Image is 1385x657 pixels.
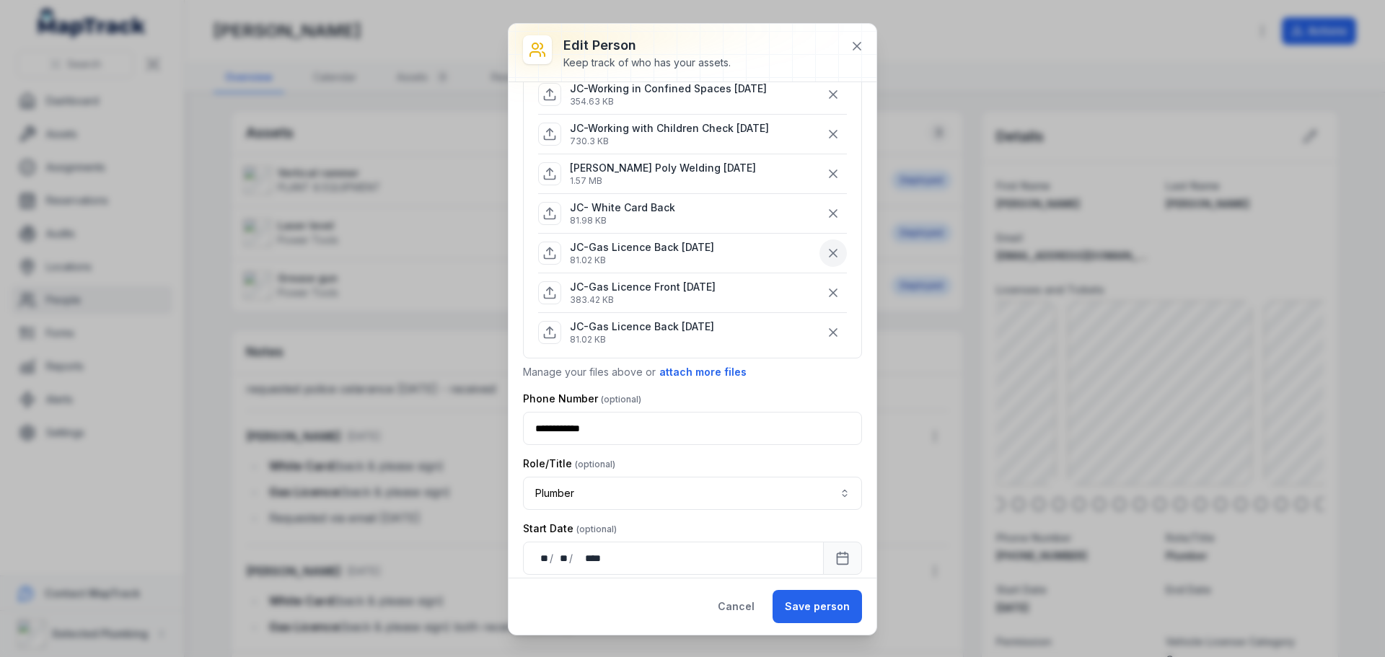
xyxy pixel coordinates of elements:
[555,551,569,565] div: month,
[570,81,767,96] p: JC-Working in Confined Spaces [DATE]
[570,294,716,306] p: 383.42 KB
[705,590,767,623] button: Cancel
[570,255,714,266] p: 81.02 KB
[523,364,862,380] p: Manage your files above or
[570,200,675,215] p: JC- White Card Back
[570,136,769,147] p: 730.3 KB
[563,35,731,56] h3: Edit person
[550,551,555,565] div: /
[523,477,862,510] button: Plumber
[569,551,574,565] div: /
[563,56,731,70] div: Keep track of who has your assets.
[523,392,641,406] label: Phone Number
[570,319,714,334] p: JC-Gas Licence Back [DATE]
[535,551,550,565] div: day,
[570,334,714,345] p: 81.02 KB
[570,280,716,294] p: JC-Gas Licence Front [DATE]
[570,161,756,175] p: [PERSON_NAME] Poly Welding [DATE]
[823,542,862,575] button: Calendar
[570,121,769,136] p: JC-Working with Children Check [DATE]
[523,521,617,536] label: Start Date
[570,175,756,187] p: 1.57 MB
[773,590,862,623] button: Save person
[570,240,714,255] p: JC-Gas Licence Back [DATE]
[570,215,675,226] p: 81.98 KB
[659,364,747,380] button: attach more files
[574,551,602,565] div: year,
[570,96,767,107] p: 354.63 KB
[523,457,615,471] label: Role/Title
